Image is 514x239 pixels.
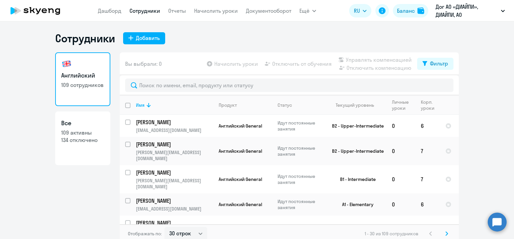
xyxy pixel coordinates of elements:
[415,115,440,137] td: 6
[130,7,160,14] a: Сотрудники
[392,99,415,111] div: Личные уроки
[417,7,424,14] img: balance
[61,119,104,128] h3: Все
[365,231,418,237] span: 1 - 30 из 109 сотрудников
[136,118,213,126] a: [PERSON_NAME]
[432,3,508,19] button: Дог АО «ДИАЙПИ», ДИАЙПИ, АО
[417,58,453,70] button: Фильтр
[387,165,415,193] td: 0
[194,7,238,14] a: Начислить уроки
[387,115,415,137] td: 0
[136,34,160,42] div: Добавить
[278,102,292,108] div: Статус
[136,169,212,176] p: [PERSON_NAME]
[125,79,453,92] input: Поиск по имени, email, продукту или статусу
[299,7,309,15] span: Ещё
[329,102,386,108] div: Текущий уровень
[136,206,213,212] p: [EMAIL_ADDRESS][DOMAIN_NAME]
[136,197,212,204] p: [PERSON_NAME]
[136,141,212,148] p: [PERSON_NAME]
[393,4,428,17] button: Балансbalance
[354,7,360,15] span: RU
[278,145,324,157] p: Идут постоянные занятия
[128,231,162,237] span: Отображать по:
[136,102,145,108] div: Имя
[219,102,237,108] div: Продукт
[324,137,387,165] td: B2 - Upper-Intermediate
[136,178,213,190] p: [PERSON_NAME][EMAIL_ADDRESS][DOMAIN_NAME]
[336,102,374,108] div: Текущий уровень
[55,52,110,106] a: Английский109 сотрудников
[349,4,371,17] button: RU
[219,102,272,108] div: Продукт
[136,127,213,133] p: [EMAIL_ADDRESS][DOMAIN_NAME]
[219,176,262,182] span: Английский General
[278,198,324,210] p: Идут постоянные занятия
[436,3,498,19] p: Дог АО «ДИАЙПИ», ДИАЙПИ, АО
[278,102,324,108] div: Статус
[387,193,415,216] td: 0
[136,169,213,176] a: [PERSON_NAME]
[61,81,104,89] p: 109 сотрудников
[299,4,316,17] button: Ещё
[55,32,115,45] h1: Сотрудники
[219,201,262,207] span: Английский General
[61,71,104,80] h3: Английский
[324,193,387,216] td: A1 - Elementary
[421,99,435,111] div: Корп. уроки
[324,115,387,137] td: B2 - Upper-Intermediate
[136,149,213,161] p: [PERSON_NAME][EMAIL_ADDRESS][DOMAIN_NAME]
[387,137,415,165] td: 0
[430,59,448,67] div: Фильтр
[278,224,324,236] p: Идут постоянные занятия
[123,32,165,44] button: Добавить
[98,7,121,14] a: Дашборд
[136,197,213,204] a: [PERSON_NAME]
[168,7,186,14] a: Отчеты
[61,58,72,69] img: english
[278,173,324,185] p: Идут постоянные занятия
[278,120,324,132] p: Идут постоянные занятия
[61,129,104,136] p: 109 активны
[415,193,440,216] td: 6
[136,219,213,227] a: [PERSON_NAME]
[397,7,415,15] div: Баланс
[324,165,387,193] td: B1 - Intermediate
[392,99,411,111] div: Личные уроки
[219,148,262,154] span: Английский General
[55,111,110,165] a: Все109 активны134 отключено
[415,165,440,193] td: 7
[136,141,213,148] a: [PERSON_NAME]
[136,219,212,227] p: [PERSON_NAME]
[421,99,440,111] div: Корп. уроки
[415,137,440,165] td: 7
[136,102,213,108] div: Имя
[125,60,162,68] span: Вы выбрали: 0
[61,136,104,144] p: 134 отключено
[219,123,262,129] span: Английский General
[136,118,212,126] p: [PERSON_NAME]
[246,7,291,14] a: Документооборот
